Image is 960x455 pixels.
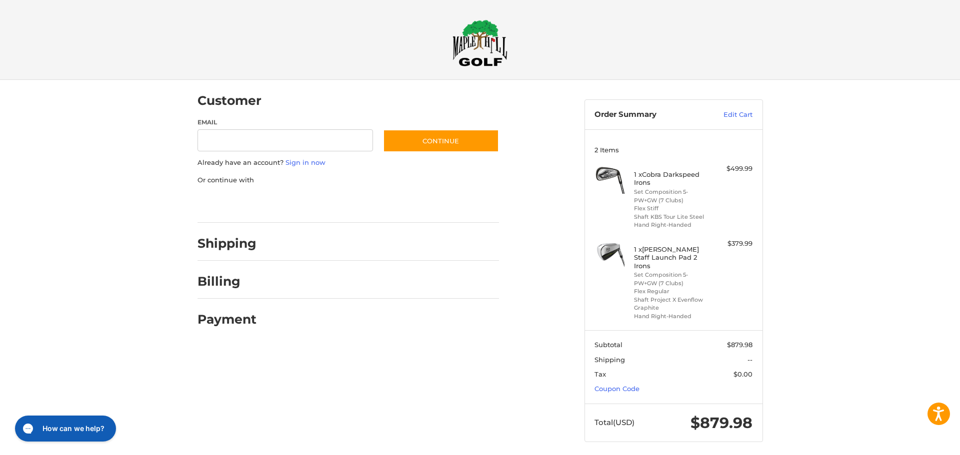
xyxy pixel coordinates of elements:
[10,412,119,445] iframe: Gorgias live chat messenger
[197,274,256,289] h2: Billing
[279,195,354,213] iframe: PayPal-paylater
[197,118,373,127] label: Email
[702,110,752,120] a: Edit Cart
[594,146,752,154] h3: 2 Items
[634,245,710,270] h4: 1 x [PERSON_NAME] Staff Launch Pad 2 Irons
[197,158,499,168] p: Already have an account?
[634,271,710,287] li: Set Composition 5-PW+GW (7 Clubs)
[194,195,269,213] iframe: PayPal-paypal
[747,356,752,364] span: --
[452,19,507,66] img: Maple Hill Golf
[197,312,256,327] h2: Payment
[594,385,639,393] a: Coupon Code
[363,195,438,213] iframe: PayPal-venmo
[713,164,752,174] div: $499.99
[727,341,752,349] span: $879.98
[634,221,710,229] li: Hand Right-Handed
[634,213,710,221] li: Shaft KBS Tour Lite Steel
[197,175,499,185] p: Or continue with
[594,370,606,378] span: Tax
[690,414,752,432] span: $879.98
[634,170,710,187] h4: 1 x Cobra Darkspeed Irons
[594,110,702,120] h3: Order Summary
[594,356,625,364] span: Shipping
[594,341,622,349] span: Subtotal
[197,236,256,251] h2: Shipping
[634,204,710,213] li: Flex Stiff
[197,93,261,108] h2: Customer
[383,129,499,152] button: Continue
[285,158,325,166] a: Sign in now
[713,239,752,249] div: $379.99
[634,296,710,312] li: Shaft Project X Evenflow Graphite
[594,418,634,427] span: Total (USD)
[634,287,710,296] li: Flex Regular
[733,370,752,378] span: $0.00
[634,188,710,204] li: Set Composition 5-PW+GW (7 Clubs)
[634,312,710,321] li: Hand Right-Handed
